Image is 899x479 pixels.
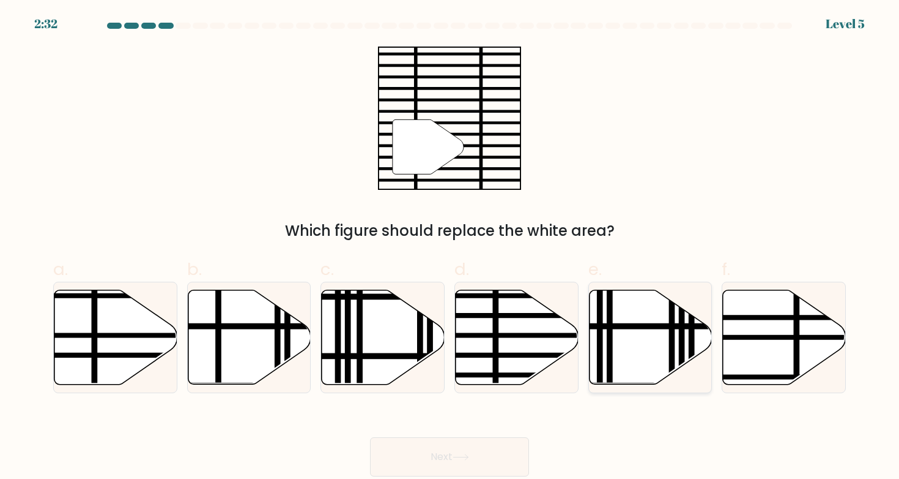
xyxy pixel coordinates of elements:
span: d. [454,257,469,281]
div: Level 5 [826,15,865,33]
span: a. [53,257,68,281]
span: e. [588,257,602,281]
span: c. [320,257,334,281]
span: b. [187,257,202,281]
div: 2:32 [34,15,57,33]
span: f. [722,257,730,281]
div: Which figure should replace the white area? [61,220,838,242]
button: Next [370,437,529,477]
g: " [393,120,464,175]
